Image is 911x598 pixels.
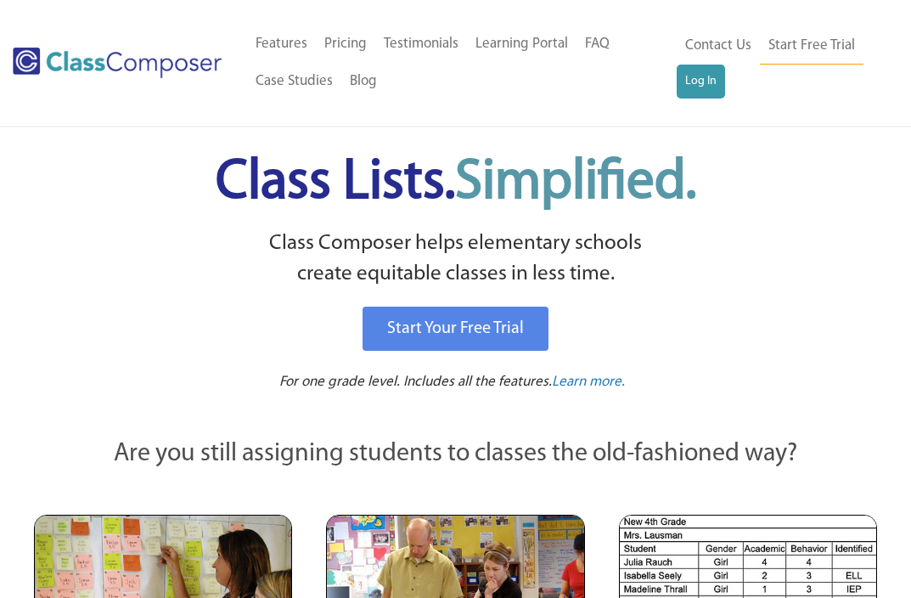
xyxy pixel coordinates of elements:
[467,25,576,63] a: Learning Portal
[760,27,863,65] a: Start Free Trial
[247,25,316,63] a: Features
[13,48,222,78] img: Class Composer
[387,320,524,337] span: Start Your Free Trial
[20,228,891,291] p: Class Composer helps elementary schools create equitable classes in less time.
[576,25,618,63] a: FAQ
[677,65,725,99] a: Log In
[279,375,552,389] span: For one grade level. Includes all the features.
[34,436,877,473] p: Are you still assigning students to classes the old-fashioned way?
[677,27,760,65] a: Contact Us
[455,155,696,211] span: Simplified.
[375,25,467,63] a: Testimonials
[363,307,548,351] a: Start Your Free Trial
[677,27,886,99] nav: Header Menu
[247,25,678,100] nav: Header Menu
[341,63,385,100] a: Blog
[552,375,625,389] span: Learn more.
[216,155,696,211] span: Class Lists.
[247,63,341,100] a: Case Studies
[316,25,375,63] a: Pricing
[552,372,625,393] a: Learn more.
